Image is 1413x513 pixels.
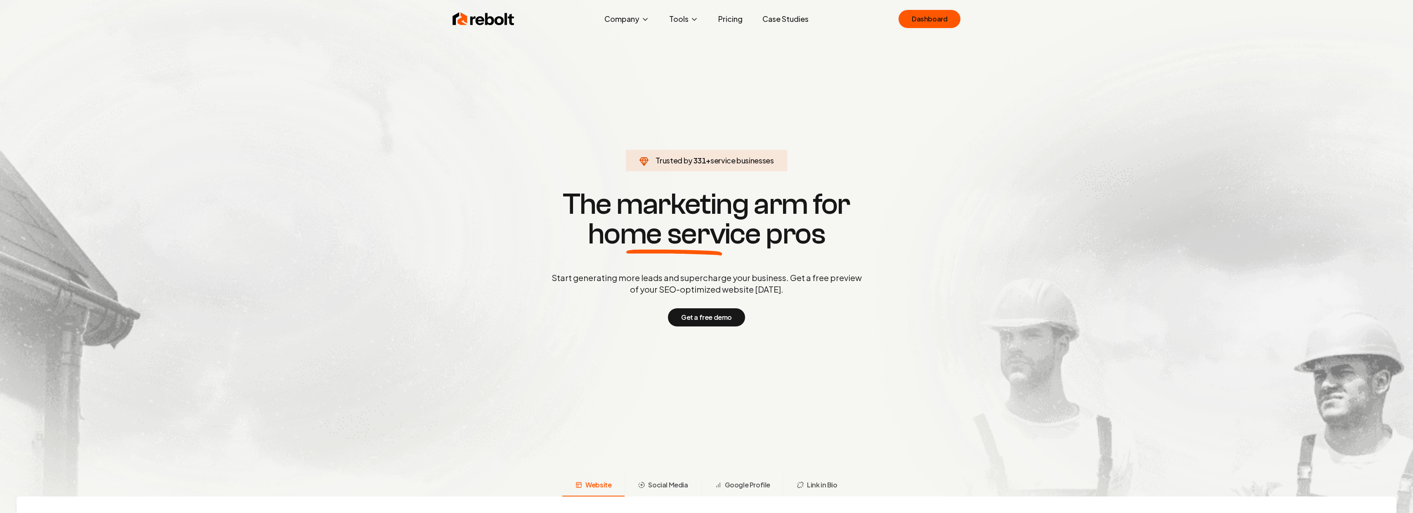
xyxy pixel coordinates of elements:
p: Start generating more leads and supercharge your business. Get a free preview of your SEO-optimiz... [550,272,863,295]
button: Company [598,11,656,27]
button: Tools [663,11,705,27]
button: Get a free demo [668,308,745,326]
span: Social Media [648,480,688,490]
span: service businesses [710,156,774,165]
span: Google Profile [725,480,770,490]
span: Website [585,480,611,490]
a: Pricing [712,11,749,27]
button: Social Media [625,475,701,496]
h1: The marketing arm for pros [509,189,905,249]
span: home service [588,219,761,249]
a: Dashboard [899,10,960,28]
span: 331 [694,155,706,166]
span: Link in Bio [807,480,837,490]
button: Website [562,475,625,496]
span: Trusted by [656,156,692,165]
button: Link in Bio [783,475,851,496]
button: Google Profile [701,475,783,496]
span: + [706,156,710,165]
img: Rebolt Logo [453,11,514,27]
a: Case Studies [756,11,815,27]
